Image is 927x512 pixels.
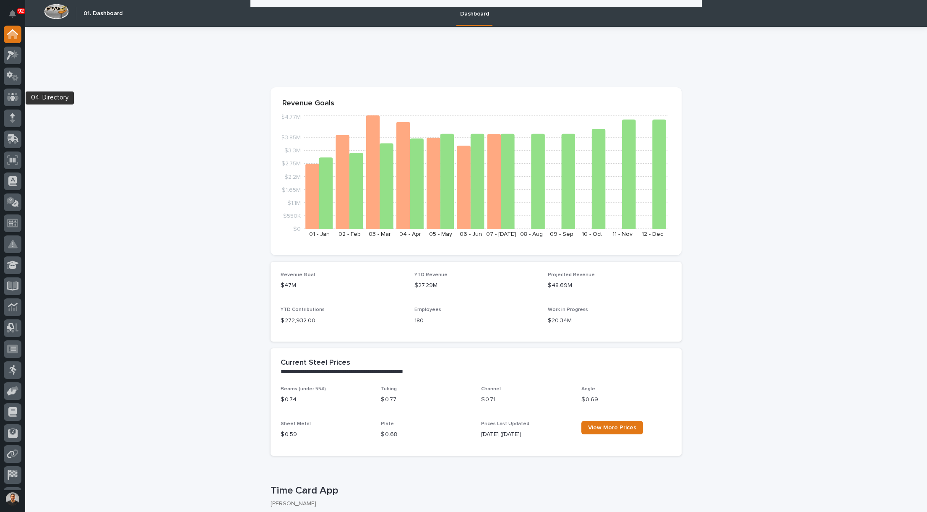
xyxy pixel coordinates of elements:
[414,307,441,312] span: Employees
[481,395,571,404] p: $ 0.71
[282,99,670,108] p: Revenue Goals
[281,281,404,290] p: $47M
[381,395,471,404] p: $ 0.77
[281,395,371,404] p: $ 0.74
[271,485,678,497] p: Time Card App
[612,231,633,237] text: 11 - Nov
[582,231,602,237] text: 10 - Oct
[481,387,501,392] span: Channel
[282,187,301,193] tspan: $1.65M
[481,430,571,439] p: [DATE] ([DATE])
[309,231,330,237] text: 01 - Jan
[284,148,301,154] tspan: $3.3M
[548,281,672,290] p: $48.69M
[18,8,24,14] p: 92
[414,272,448,277] span: YTD Revenue
[460,231,482,237] text: 06 - Jun
[4,5,21,23] button: Notifications
[429,231,452,237] text: 05 - May
[284,174,301,180] tspan: $2.2M
[281,135,301,141] tspan: $3.85M
[281,272,315,277] span: Revenue Goal
[399,231,421,237] text: 04 - Apr
[281,421,311,426] span: Sheet Metal
[369,231,391,237] text: 03 - Mar
[550,231,573,237] text: 09 - Sep
[642,231,663,237] text: 12 - Dec
[281,358,350,368] h2: Current Steel Prices
[588,425,636,431] span: View More Prices
[283,213,301,219] tspan: $550K
[339,231,361,237] text: 02 - Feb
[281,387,326,392] span: Beams (under 55#)
[381,430,471,439] p: $ 0.68
[293,226,301,232] tspan: $0
[520,231,543,237] text: 08 - Aug
[281,316,404,325] p: $ 272,932.00
[581,395,672,404] p: $ 0.69
[281,307,325,312] span: YTD Contributions
[581,421,643,434] a: View More Prices
[381,421,394,426] span: Plate
[414,316,538,325] p: 180
[381,387,397,392] span: Tubing
[44,4,69,19] img: Workspace Logo
[4,490,21,508] button: users-avatar
[548,272,595,277] span: Projected Revenue
[486,231,516,237] text: 07 - [DATE]
[548,316,672,325] p: $20.34M
[481,421,529,426] span: Prices Last Updated
[281,430,371,439] p: $ 0.59
[548,307,588,312] span: Work in Progress
[83,10,122,17] h2: 01. Dashboard
[414,281,538,290] p: $27.29M
[281,114,301,120] tspan: $4.77M
[10,10,21,24] div: Notifications92
[581,387,595,392] span: Angle
[287,200,301,206] tspan: $1.1M
[281,161,301,167] tspan: $2.75M
[271,500,675,507] p: [PERSON_NAME]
